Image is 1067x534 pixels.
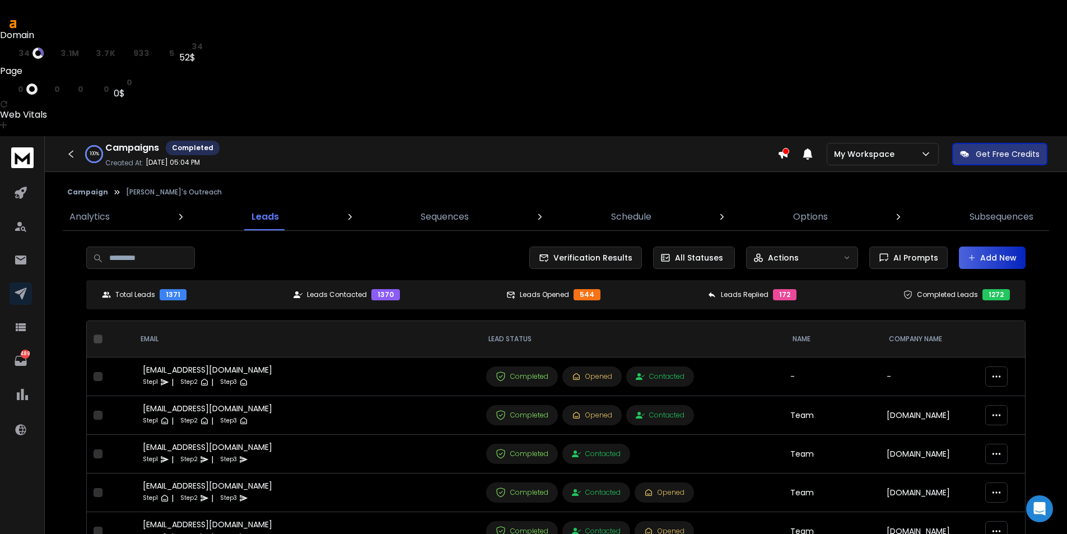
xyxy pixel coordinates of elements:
button: Campaign [67,188,108,197]
p: | [171,454,174,465]
div: [EMAIL_ADDRESS][DOMAIN_NAME] [143,480,272,491]
div: Domain: [URL] [29,29,80,38]
div: [EMAIL_ADDRESS][DOMAIN_NAME] [143,403,272,414]
a: st0 [114,78,132,87]
button: Add New [959,247,1026,269]
p: All Statuses [675,252,723,263]
div: Opened [644,488,684,497]
p: My Workspace [834,148,899,160]
p: [PERSON_NAME]'s Outreach [126,188,222,197]
th: NAME [784,321,880,357]
div: [EMAIL_ADDRESS][DOMAIN_NAME] [143,519,272,530]
button: AI Prompts [869,247,948,269]
p: Subsequences [970,210,1033,224]
div: Completed [496,372,548,382]
div: 1370 [371,289,400,300]
span: Verification Results [549,252,632,263]
img: tab_domain_overview_orange.svg [30,65,39,74]
div: Completed [166,141,220,155]
p: Step 2 [180,493,198,504]
a: Leads [245,203,286,230]
a: 489 [10,350,32,372]
span: 0 [18,85,24,94]
button: Verification Results [529,247,642,269]
td: - [880,357,979,396]
span: AI Prompts [889,252,938,263]
span: ur [6,85,16,94]
span: 0 [104,85,110,94]
p: Created At: [105,159,143,168]
p: Analytics [69,210,110,224]
a: ar3.1M [48,49,80,58]
span: st [114,78,124,87]
p: Step 1 [143,377,158,388]
span: kw [88,85,101,94]
td: Team [784,435,880,473]
span: rd [64,85,75,94]
p: 100 % [90,151,99,157]
td: [DOMAIN_NAME] [880,435,979,473]
span: st [179,42,189,51]
div: v 4.0.24 [31,18,55,27]
span: ar [48,49,58,58]
div: [EMAIL_ADDRESS][DOMAIN_NAME] [143,364,272,375]
a: st34 [179,42,203,51]
a: dr34 [6,48,44,59]
p: | [211,454,213,465]
span: dr [6,49,16,58]
p: Leads Opened [520,290,569,299]
div: Keywords by Traffic [124,66,189,73]
div: Contacted [636,372,684,381]
p: Step 2 [180,454,198,465]
div: 544 [574,289,600,300]
span: 0 [54,85,60,94]
p: Step 3 [220,454,237,465]
h1: Campaigns [105,141,159,155]
div: 0$ [114,87,132,100]
div: Opened [572,372,612,381]
p: Completed Leads [917,290,978,299]
span: 5 [169,49,175,58]
p: Schedule [611,210,651,224]
div: 1272 [982,289,1010,300]
a: rd0 [64,85,83,94]
a: Schedule [604,203,658,230]
img: logo_orange.svg [18,18,27,27]
span: 3.7K [96,49,115,58]
a: Analytics [63,203,117,230]
span: kw [154,49,167,58]
div: [EMAIL_ADDRESS][DOMAIN_NAME] [143,442,272,453]
span: 0 [127,78,133,87]
p: Leads Replied [721,290,768,299]
p: Step 3 [220,493,237,504]
div: Contacted [572,449,621,458]
td: [DOMAIN_NAME] [880,473,979,512]
div: Domain Overview [43,66,100,73]
p: Options [793,210,828,224]
td: Team [784,473,880,512]
span: 3.1M [60,49,80,58]
a: kw0 [88,85,109,94]
p: | [211,377,213,388]
a: rp3.7K [84,49,115,58]
p: Step 1 [143,493,158,504]
button: Get Free Credits [952,143,1047,165]
a: Subsequences [963,203,1040,230]
p: [DATE] 05:04 PM [146,158,200,167]
p: Leads Contacted [307,290,367,299]
p: | [171,377,174,388]
p: Total Leads [115,290,155,299]
div: Opened [572,411,612,420]
td: - [784,357,880,396]
div: 172 [773,289,796,300]
div: Completed [496,449,548,459]
a: rp0 [42,85,60,94]
div: Open Intercom Messenger [1026,495,1053,522]
a: rd933 [120,49,150,58]
p: Step 1 [143,415,158,426]
p: 489 [21,350,30,359]
p: Sequences [421,210,469,224]
a: Sequences [414,203,476,230]
span: 0 [78,85,84,94]
img: website_grey.svg [18,29,27,38]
